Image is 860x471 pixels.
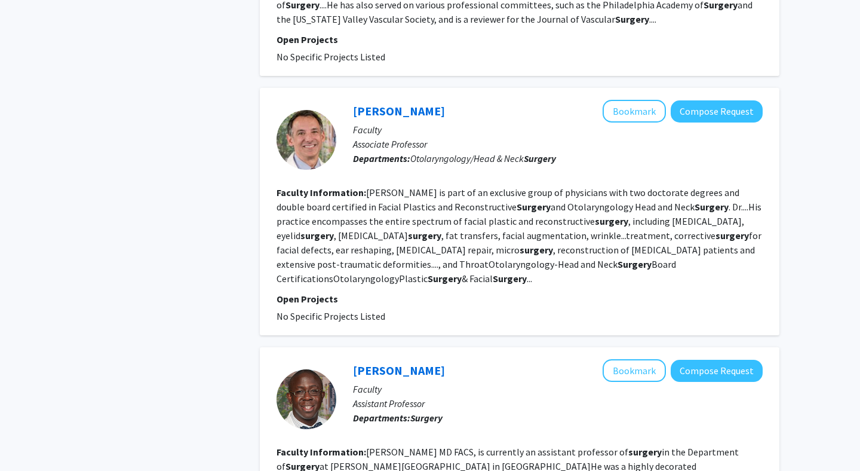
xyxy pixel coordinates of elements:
[353,396,763,411] p: Assistant Professor
[277,51,385,63] span: No Specific Projects Listed
[277,292,763,306] p: Open Projects
[428,273,462,285] b: Surgery
[715,230,749,241] b: surgery
[277,310,385,322] span: No Specific Projects Listed
[300,230,334,241] b: surgery
[408,230,441,241] b: surgery
[277,186,761,285] fg-read-more: [PERSON_NAME] is part of an exclusive group of physicians with two doctorate degrees and double b...
[618,258,652,270] b: Surgery
[353,152,410,164] b: Departments:
[517,201,551,213] b: Surgery
[493,273,527,285] b: Surgery
[277,32,763,47] p: Open Projects
[615,13,649,25] b: Surgery
[671,100,763,123] button: Compose Request to Howard Krein
[277,446,366,458] b: Faculty Information:
[671,360,763,382] button: Compose Request to Olugbenga Okusanya
[353,137,763,151] p: Associate Professor
[353,412,410,424] b: Departments:
[353,382,763,396] p: Faculty
[603,359,666,382] button: Add Olugbenga Okusanya to Bookmarks
[524,152,556,164] b: Surgery
[353,123,763,137] p: Faculty
[353,103,445,118] a: [PERSON_NAME]
[628,446,662,458] b: surgery
[520,244,553,256] b: surgery
[9,417,51,462] iframe: Chat
[603,100,666,123] button: Add Howard Krein to Bookmarks
[410,412,443,424] b: Surgery
[695,201,729,213] b: Surgery
[595,215,628,227] b: surgery
[353,363,445,378] a: [PERSON_NAME]
[277,186,366,198] b: Faculty Information:
[410,152,556,164] span: Otolaryngology/Head & Neck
